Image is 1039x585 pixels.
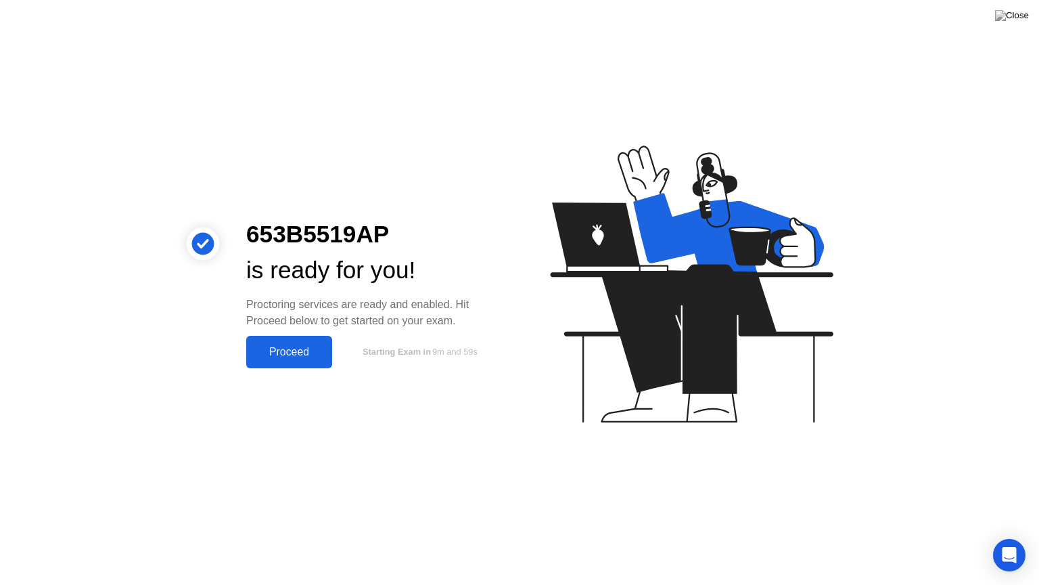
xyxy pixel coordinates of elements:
[993,539,1025,571] div: Open Intercom Messenger
[246,217,498,253] div: 653B5519AP
[250,346,328,358] div: Proceed
[432,347,478,357] span: 9m and 59s
[246,336,332,368] button: Proceed
[339,339,498,365] button: Starting Exam in9m and 59s
[246,253,498,288] div: is ready for you!
[246,297,498,329] div: Proctoring services are ready and enabled. Hit Proceed below to get started on your exam.
[995,10,1029,21] img: Close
